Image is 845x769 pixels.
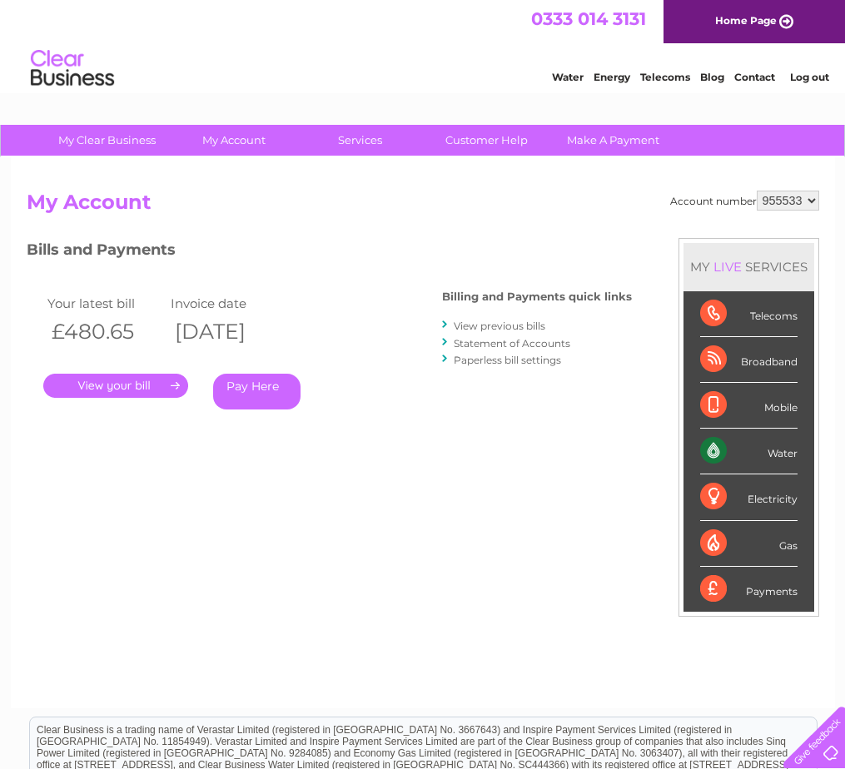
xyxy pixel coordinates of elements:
[167,315,291,349] th: [DATE]
[43,292,167,315] td: Your latest bill
[734,71,775,83] a: Contact
[700,567,798,612] div: Payments
[43,315,167,349] th: £480.65
[700,429,798,474] div: Water
[43,374,188,398] a: .
[700,383,798,429] div: Mobile
[700,474,798,520] div: Electricity
[700,291,798,337] div: Telecoms
[291,125,429,156] a: Services
[640,71,690,83] a: Telecoms
[27,191,819,222] h2: My Account
[594,71,630,83] a: Energy
[454,354,561,366] a: Paperless bill settings
[213,374,301,409] a: Pay Here
[531,8,646,29] a: 0333 014 3131
[544,125,682,156] a: Make A Payment
[167,292,291,315] td: Invoice date
[552,71,584,83] a: Water
[790,71,829,83] a: Log out
[165,125,302,156] a: My Account
[30,9,817,81] div: Clear Business is a trading name of Verastar Limited (registered in [GEOGRAPHIC_DATA] No. 3667643...
[700,337,798,383] div: Broadband
[442,290,632,303] h4: Billing and Payments quick links
[38,125,176,156] a: My Clear Business
[454,337,570,350] a: Statement of Accounts
[418,125,555,156] a: Customer Help
[27,238,632,267] h3: Bills and Payments
[454,320,545,332] a: View previous bills
[700,521,798,567] div: Gas
[683,243,814,290] div: MY SERVICES
[710,259,745,275] div: LIVE
[30,43,115,94] img: logo.png
[700,71,724,83] a: Blog
[670,191,819,211] div: Account number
